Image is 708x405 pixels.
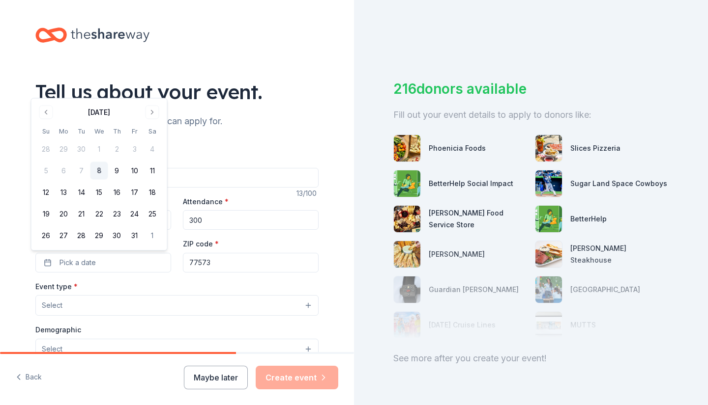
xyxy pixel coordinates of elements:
th: Sunday [37,126,55,136]
span: Pick a date [59,257,96,269]
th: Thursday [108,126,126,136]
label: ZIP code [183,239,219,249]
div: [DATE] [88,107,110,118]
button: 1 [144,227,161,244]
div: Fill out your event details to apply to donors like: [393,107,669,123]
button: 10 [126,162,144,180]
span: Select [42,299,62,311]
div: Tell us about your event. [35,78,319,106]
label: Attendance [183,197,229,207]
div: BetterHelp [570,213,607,225]
button: 14 [73,184,90,201]
button: 8 [90,162,108,180]
button: 12 [37,184,55,201]
img: photo for Phoenicia Foods [394,135,420,162]
input: Spring Fundraiser [35,168,319,188]
div: [PERSON_NAME] Food Service Store [429,207,527,231]
th: Monday [55,126,73,136]
th: Wednesday [90,126,108,136]
button: 22 [90,205,108,223]
button: 18 [144,184,161,201]
img: photo for BetterHelp [535,206,562,232]
button: 27 [55,227,73,244]
button: 13 [55,184,73,201]
button: Select [35,295,319,316]
button: Select [35,339,319,359]
th: Friday [126,126,144,136]
div: We'll find in-kind donations you can apply for. [35,113,319,129]
img: photo for BetterHelp Social Impact [394,170,420,197]
button: Pick a date [35,253,171,272]
button: Go to previous month [39,106,53,119]
button: 16 [108,184,126,201]
button: 19 [37,205,55,223]
button: 25 [144,205,161,223]
img: photo for Gordon Food Service Store [394,206,420,232]
img: photo for Slices Pizzeria [535,135,562,162]
input: 12345 (U.S. only) [183,253,319,272]
button: 26 [37,227,55,244]
button: 15 [90,184,108,201]
span: Select [42,343,62,355]
button: Go to next month [146,106,159,119]
label: Demographic [35,325,81,335]
button: 9 [108,162,126,180]
div: Phoenicia Foods [429,142,486,154]
button: 23 [108,205,126,223]
th: Saturday [144,126,161,136]
button: 20 [55,205,73,223]
button: 29 [90,227,108,244]
div: Sugar Land Space Cowboys [570,178,667,189]
button: 30 [108,227,126,244]
button: 28 [73,227,90,244]
button: Back [16,367,42,388]
button: 31 [126,227,144,244]
button: 24 [126,205,144,223]
label: Event type [35,282,78,292]
div: BetterHelp Social Impact [429,178,513,189]
th: Tuesday [73,126,90,136]
button: Maybe later [184,366,248,389]
div: 13 /100 [296,188,319,199]
div: See more after you create your event! [393,351,669,366]
div: 216 donors available [393,79,669,99]
img: photo for Sugar Land Space Cowboys [535,170,562,197]
button: 21 [73,205,90,223]
button: 17 [126,184,144,201]
input: 20 [183,210,319,230]
div: Slices Pizzeria [570,142,620,154]
button: 11 [144,162,161,180]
